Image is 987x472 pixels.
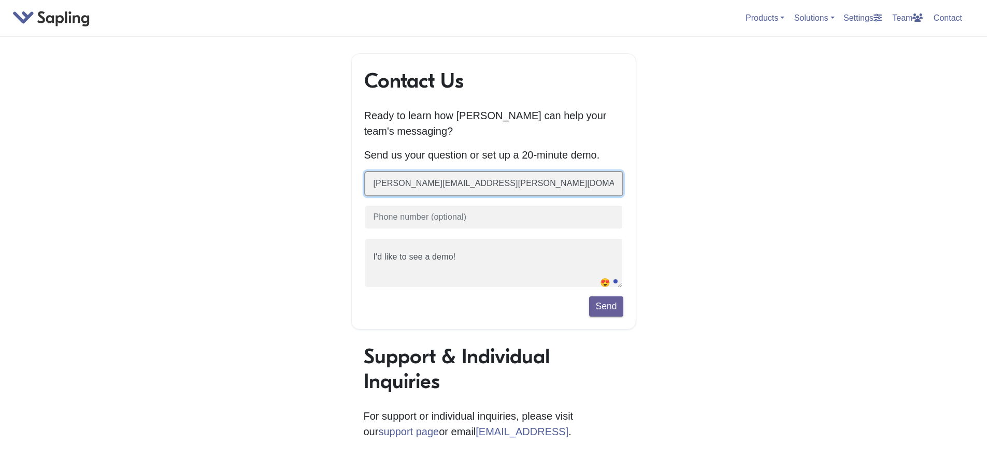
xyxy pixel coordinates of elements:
a: support page [378,426,439,437]
a: [EMAIL_ADDRESS] [476,426,568,437]
p: Send us your question or set up a 20-minute demo. [364,147,623,163]
input: Business email (required) [364,171,623,196]
a: Settings [839,9,886,26]
a: Solutions [794,13,835,22]
textarea: I'd like to see a demo! [364,238,623,288]
p: Ready to learn how [PERSON_NAME] can help your team's messaging? [364,108,623,139]
button: Send [589,296,623,316]
a: Team [888,9,927,26]
h1: Support & Individual Inquiries [364,344,624,394]
a: Contact [929,9,966,26]
input: Phone number (optional) [364,205,623,230]
a: Products [746,13,784,22]
h1: Contact Us [364,68,623,93]
p: For support or individual inquiries, please visit our or email . [364,408,624,439]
